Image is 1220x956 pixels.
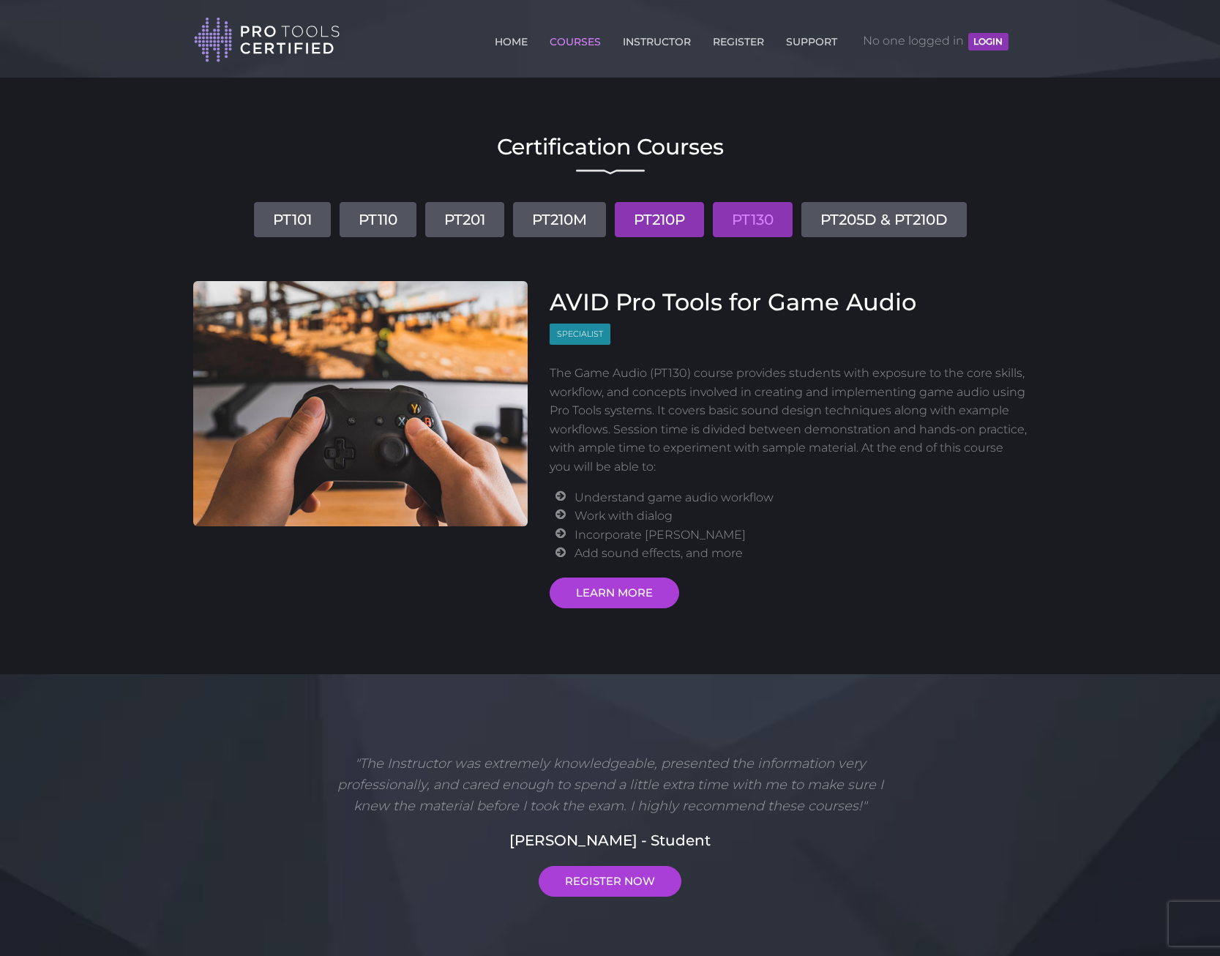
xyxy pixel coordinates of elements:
img: Pro Tools Certified Logo [194,16,340,64]
a: COURSES [546,27,605,51]
li: Understand game audio workflow [575,488,1027,507]
h2: Certification Courses [193,136,1028,158]
p: The Game Audio (PT130) course provides students with exposure to the core skills, workflow, and c... [550,364,1028,477]
img: AVID Pro Tools for Game Audio Course [193,281,528,526]
li: Incorporate [PERSON_NAME] [575,526,1027,545]
h3: AVID Pro Tools for Game Audio [550,288,1028,316]
span: Specialist [550,324,610,345]
a: HOME [491,27,531,51]
p: "The Instructor was extremely knowledgeable, presented the information very professionally, and c... [318,753,902,816]
a: REGISTER [709,27,768,51]
li: Add sound effects, and more [575,544,1027,563]
a: PT130 [713,202,793,237]
a: REGISTER NOW [539,866,681,897]
h5: [PERSON_NAME] - Student [193,829,1028,851]
a: INSTRUCTOR [619,27,695,51]
a: SUPPORT [782,27,841,51]
a: PT101 [254,202,331,237]
button: LOGIN [968,33,1008,51]
a: PT205D & PT210D [801,202,967,237]
a: PT210M [513,202,606,237]
img: decorative line [576,169,645,175]
a: PT210P [615,202,704,237]
li: Work with dialog [575,507,1027,526]
a: PT201 [425,202,504,237]
span: No one logged in [863,19,1008,63]
a: PT110 [340,202,416,237]
a: LEARN MORE [550,578,679,608]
